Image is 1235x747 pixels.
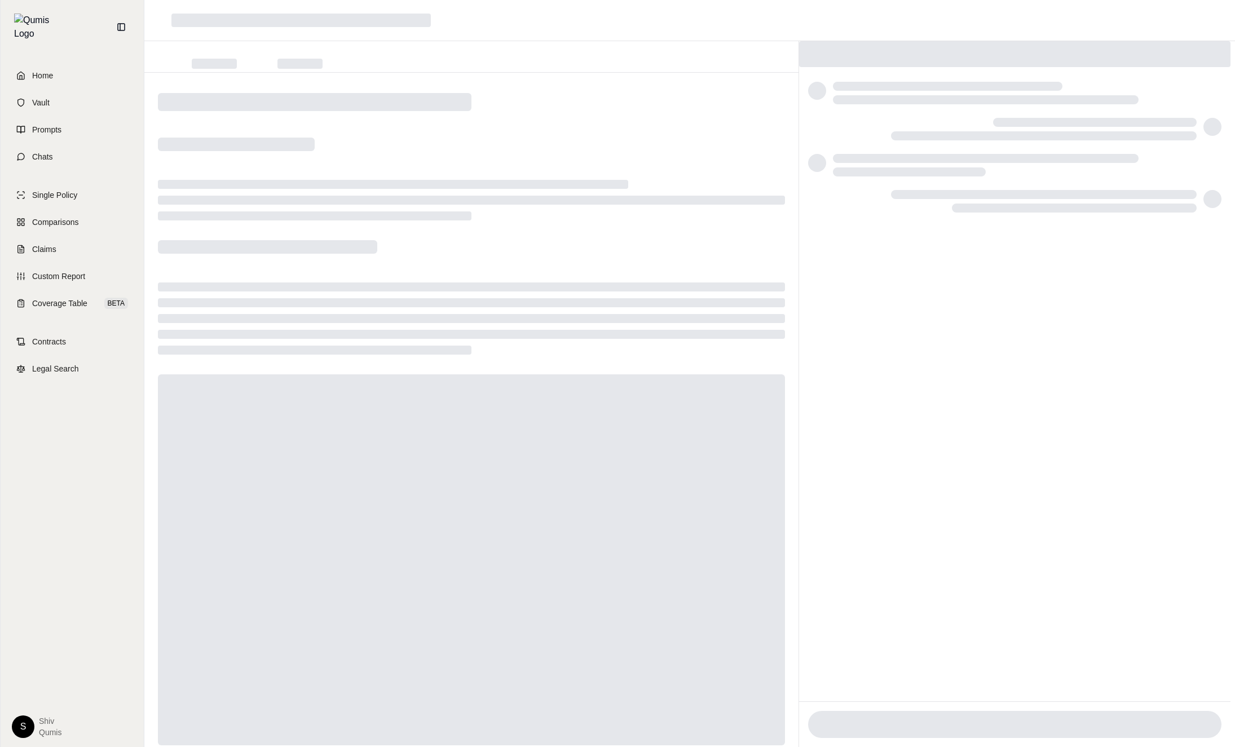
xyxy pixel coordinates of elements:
[104,298,128,309] span: BETA
[32,244,56,255] span: Claims
[32,363,79,374] span: Legal Search
[7,356,137,381] a: Legal Search
[7,264,137,289] a: Custom Report
[7,329,137,354] a: Contracts
[32,298,87,309] span: Coverage Table
[32,124,61,135] span: Prompts
[7,183,137,207] a: Single Policy
[39,727,61,738] span: Qumis
[7,63,137,88] a: Home
[7,144,137,169] a: Chats
[7,210,137,235] a: Comparisons
[32,70,53,81] span: Home
[112,18,130,36] button: Collapse sidebar
[39,715,61,727] span: Shiv
[7,237,137,262] a: Claims
[32,336,66,347] span: Contracts
[14,14,56,41] img: Qumis Logo
[32,151,53,162] span: Chats
[32,189,77,201] span: Single Policy
[32,216,78,228] span: Comparisons
[32,271,85,282] span: Custom Report
[12,715,34,738] div: S
[32,97,50,108] span: Vault
[7,90,137,115] a: Vault
[7,291,137,316] a: Coverage TableBETA
[7,117,137,142] a: Prompts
